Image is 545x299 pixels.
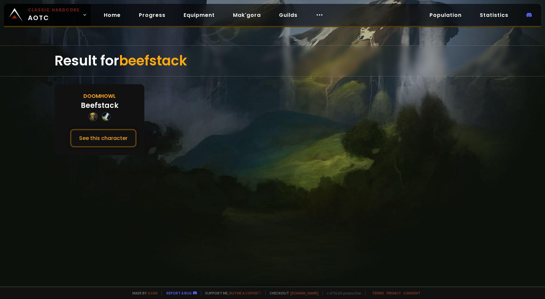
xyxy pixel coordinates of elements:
[290,291,319,295] a: [DOMAIN_NAME]
[128,291,158,295] span: Made by
[99,8,126,22] a: Home
[322,291,361,295] span: v. d752d5 - production
[148,291,158,295] a: a fan
[424,8,467,22] a: Population
[274,8,303,22] a: Guilds
[83,92,116,100] div: Doomhowl
[166,291,192,295] a: Report a bug
[372,291,384,295] a: Terms
[229,291,261,295] a: Buy me a coffee
[54,46,490,76] div: Result for
[228,8,266,22] a: Mak'gora
[70,129,137,147] button: See this character
[81,100,118,111] div: Beefstack
[403,291,420,295] a: Consent
[4,4,91,26] a: Classic HardcoreAOTC
[28,7,80,13] small: Classic Hardcore
[265,291,319,295] span: Checkout
[134,8,171,22] a: Progress
[28,7,80,23] span: AOTC
[201,291,261,295] span: Support me,
[119,51,187,70] span: beefstack
[178,8,220,22] a: Equipment
[387,291,401,295] a: Privacy
[475,8,514,22] a: Statistics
